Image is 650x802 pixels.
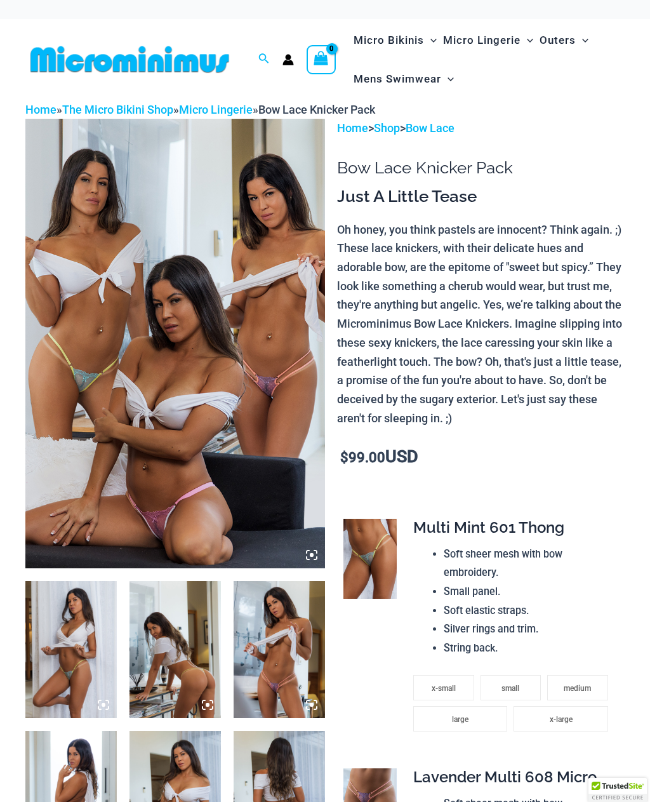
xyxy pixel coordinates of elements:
[337,220,625,428] p: Oh honey, you think pastels are innocent? Think again. ;) These lace knickers, with their delicat...
[481,675,541,700] li: small
[564,684,591,693] span: medium
[406,121,454,135] a: Bow Lace
[444,582,614,601] li: Small panel.
[337,119,625,138] p: > >
[452,715,468,724] span: large
[234,581,325,718] img: Bow Lace Lavender Multi 608 Micro Thong
[514,706,607,732] li: x-large
[307,45,336,74] a: View Shopping Cart, empty
[350,21,440,60] a: Micro BikinisMenu ToggleMenu Toggle
[340,450,385,465] bdi: 99.00
[547,675,608,700] li: medium
[576,24,588,57] span: Menu Toggle
[258,51,270,67] a: Search icon link
[444,601,614,620] li: Soft elastic straps.
[440,21,536,60] a: Micro LingerieMenu ToggleMenu Toggle
[588,778,647,802] div: TrustedSite Certified
[444,545,614,582] li: Soft sheer mesh with bow embroidery.
[129,581,221,718] img: Bow Lace Mint Multi 601 Thong
[258,103,375,116] span: Bow Lace Knicker Pack
[337,158,625,178] h1: Bow Lace Knicker Pack
[25,45,234,74] img: MM SHOP LOGO FLAT
[550,715,573,724] span: x-large
[413,518,564,537] span: Multi Mint 601 Thong
[348,19,625,100] nav: Site Navigation
[413,706,507,732] li: large
[521,24,533,57] span: Menu Toggle
[350,60,457,98] a: Mens SwimwearMenu ToggleMenu Toggle
[354,63,441,95] span: Mens Swimwear
[540,24,576,57] span: Outers
[354,24,424,57] span: Micro Bikinis
[25,103,56,116] a: Home
[501,684,519,693] span: small
[444,620,614,639] li: Silver rings and trim.
[441,63,454,95] span: Menu Toggle
[413,768,597,786] span: Lavender Multi 608 Micro
[343,519,397,599] img: Bow Lace Mint Multi 601 Thong
[25,103,375,116] span: » » »
[443,24,521,57] span: Micro Lingerie
[444,639,614,658] li: String back.
[536,21,592,60] a: OutersMenu ToggleMenu Toggle
[282,54,294,65] a: Account icon link
[374,121,400,135] a: Shop
[62,103,173,116] a: The Micro Bikini Shop
[25,581,117,718] img: Bow Lace Mint Multi 601 Thong
[413,675,474,700] li: x-small
[25,119,325,568] img: Bow Lace Knicker Pack
[337,186,625,208] h3: Just A Little Tease
[179,103,253,116] a: Micro Lingerie
[340,450,348,465] span: $
[337,121,368,135] a: Home
[432,684,456,693] span: x-small
[337,448,625,467] p: USD
[424,24,437,57] span: Menu Toggle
